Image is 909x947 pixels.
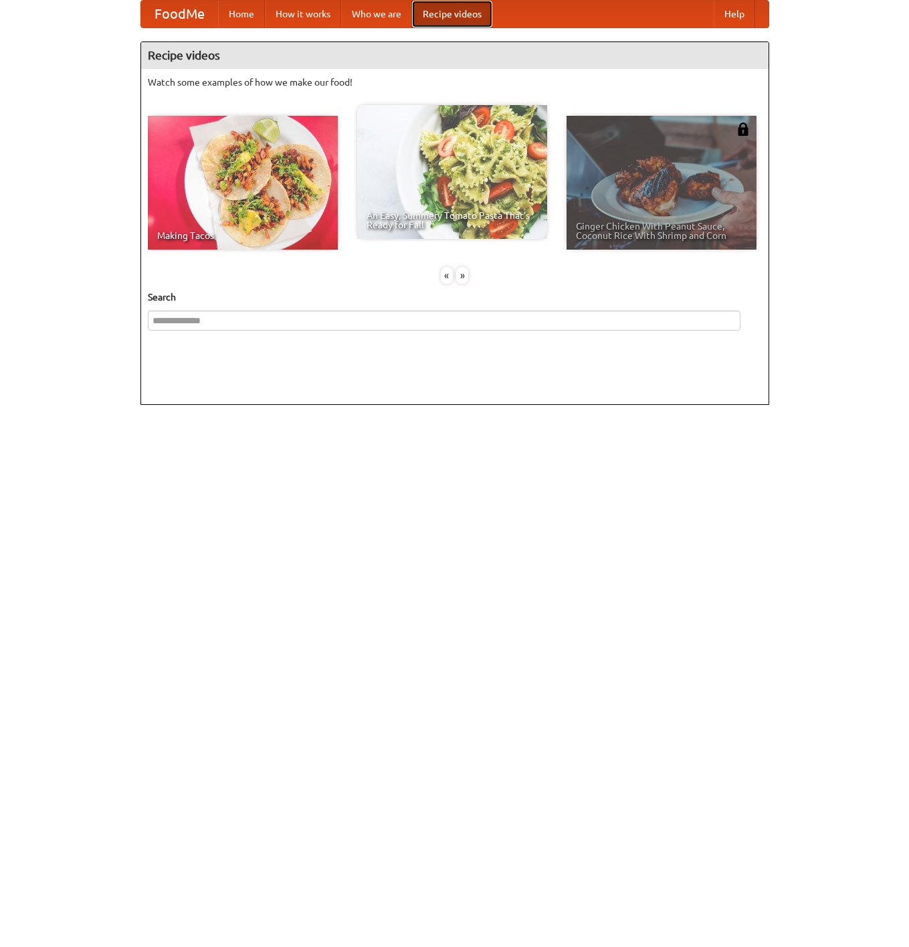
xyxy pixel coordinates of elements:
a: Making Tacos [148,116,338,250]
span: Making Tacos [157,231,328,240]
a: An Easy, Summery Tomato Pasta That's Ready for Fall [357,105,547,239]
a: Recipe videos [412,1,492,27]
div: « [441,267,453,284]
a: FoodMe [141,1,218,27]
h4: Recipe videos [141,42,769,69]
a: Help [714,1,755,27]
p: Watch some examples of how we make our food! [148,76,762,89]
div: » [456,267,468,284]
a: How it works [265,1,341,27]
a: Who we are [341,1,412,27]
h5: Search [148,290,762,304]
a: Home [218,1,265,27]
span: An Easy, Summery Tomato Pasta That's Ready for Fall [367,211,538,230]
img: 483408.png [736,122,750,136]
